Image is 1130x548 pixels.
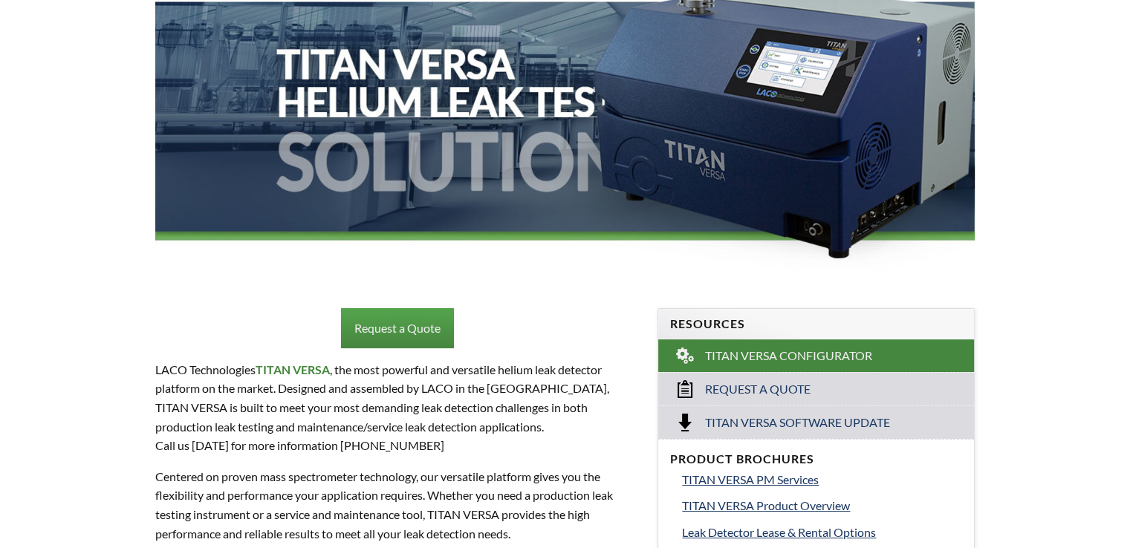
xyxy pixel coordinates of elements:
span: Leak Detector Lease & Rental Options [682,525,876,539]
h4: Resources [670,316,962,332]
strong: TITAN VERSA [256,362,330,376]
a: TITAN VERSA PM Services [682,470,962,489]
p: LACO Technologies , the most powerful and versatile helium leak detector platform on the market. ... [155,360,640,455]
span: TITAN VERSA Configurator [705,348,872,364]
p: Centered on proven mass spectrometer technology, our versatile platform gives you the flexibility... [155,467,640,543]
a: TITAN VERSA Configurator [658,339,974,372]
h4: Product Brochures [670,451,962,467]
a: Request a Quote [658,372,974,405]
span: TITAN VERSA PM Services [682,472,819,486]
span: TITAN VERSA Product Overview [682,498,850,512]
span: Request a Quote [705,382,811,397]
a: Leak Detector Lease & Rental Options [682,523,962,542]
a: Request a Quote [341,308,454,348]
span: Titan Versa Software Update [705,415,890,431]
a: Titan Versa Software Update [658,405,974,439]
a: TITAN VERSA Product Overview [682,496,962,515]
